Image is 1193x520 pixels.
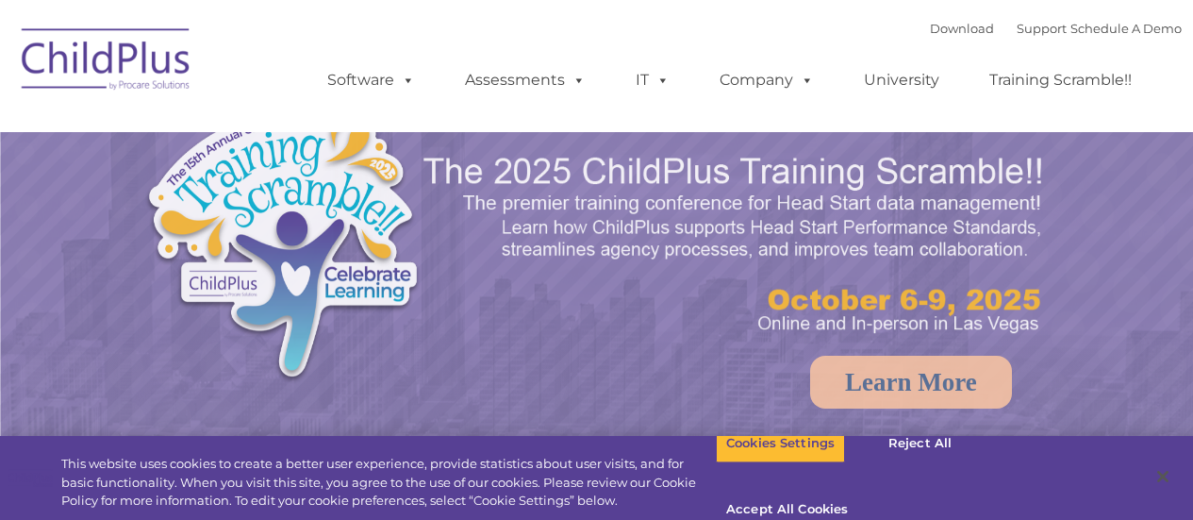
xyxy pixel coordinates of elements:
img: ChildPlus by Procare Solutions [12,15,201,109]
a: IT [617,61,688,99]
a: Learn More [810,356,1012,409]
a: Download [930,21,994,36]
div: This website uses cookies to create a better user experience, provide statistics about user visit... [61,455,716,511]
a: Assessments [446,61,605,99]
button: Reject All [861,424,979,463]
a: Company [701,61,833,99]
a: Training Scramble!! [970,61,1151,99]
a: Schedule A Demo [1070,21,1182,36]
a: University [845,61,958,99]
button: Cookies Settings [716,424,845,463]
a: Software [308,61,434,99]
button: Close [1142,456,1184,497]
font: | [930,21,1182,36]
a: Support [1017,21,1067,36]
